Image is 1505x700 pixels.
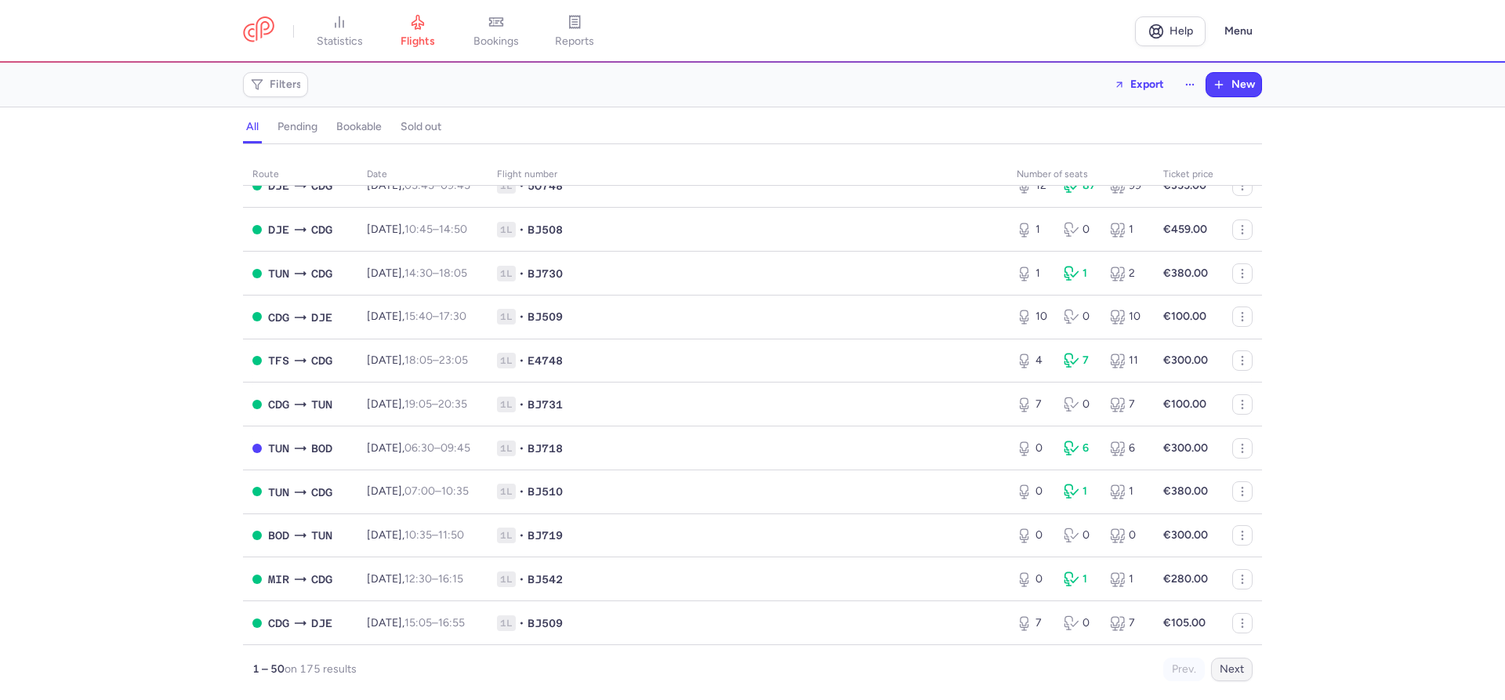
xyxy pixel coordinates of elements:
[404,441,470,455] span: –
[1231,78,1255,91] span: New
[497,266,516,281] span: 1L
[367,223,467,236] span: [DATE],
[367,267,467,280] span: [DATE],
[404,310,466,323] span: –
[1163,441,1208,455] strong: €300.00
[497,441,516,456] span: 1L
[277,120,317,134] h4: pending
[311,615,332,632] span: DJE
[404,528,464,542] span: –
[1163,616,1206,629] strong: €105.00
[1130,78,1164,90] span: Export
[438,616,465,629] time: 16:55
[1017,441,1051,456] div: 0
[438,572,463,586] time: 16:15
[488,163,1007,187] th: Flight number
[497,222,516,238] span: 1L
[367,616,465,629] span: [DATE],
[270,78,302,91] span: Filters
[1064,571,1098,587] div: 1
[438,528,464,542] time: 11:50
[497,309,516,325] span: 1L
[404,441,434,455] time: 06:30
[528,266,563,281] span: BJ730
[1017,484,1051,499] div: 0
[497,397,516,412] span: 1L
[379,14,457,49] a: flights
[519,309,524,325] span: •
[528,353,563,368] span: E4748
[1110,571,1144,587] div: 1
[1104,72,1174,97] button: Export
[439,354,468,367] time: 23:05
[367,397,467,411] span: [DATE],
[268,396,289,413] span: CDG
[404,616,432,629] time: 15:05
[311,527,332,544] span: TUN
[246,120,259,134] h4: all
[1170,25,1193,37] span: Help
[1163,310,1206,323] strong: €100.00
[367,572,463,586] span: [DATE],
[311,440,332,457] span: BOD
[519,615,524,631] span: •
[367,528,464,542] span: [DATE],
[357,163,488,187] th: date
[401,120,441,134] h4: sold out
[528,441,563,456] span: BJ718
[519,484,524,499] span: •
[519,441,524,456] span: •
[439,223,467,236] time: 14:50
[528,222,563,238] span: BJ508
[404,310,433,323] time: 15:40
[404,267,467,280] span: –
[311,571,332,588] span: CDG
[1110,353,1144,368] div: 11
[1064,615,1098,631] div: 0
[311,309,332,326] span: DJE
[1163,658,1205,681] button: Prev.
[473,34,519,49] span: bookings
[404,223,433,236] time: 10:45
[1154,163,1223,187] th: Ticket price
[252,662,285,676] strong: 1 – 50
[1064,353,1098,368] div: 7
[1211,658,1253,681] button: Next
[1064,484,1098,499] div: 1
[404,223,467,236] span: –
[317,34,363,49] span: statistics
[367,484,469,498] span: [DATE],
[268,615,289,632] span: CDG
[1017,397,1051,412] div: 7
[1064,528,1098,543] div: 0
[336,120,382,134] h4: bookable
[519,571,524,587] span: •
[1215,16,1262,46] button: Menu
[311,484,332,501] span: CDG
[311,352,332,369] span: CDG
[311,221,332,238] span: CDG
[404,572,432,586] time: 12:30
[555,34,594,49] span: reports
[528,309,563,325] span: BJ509
[404,616,465,629] span: –
[438,397,467,411] time: 20:35
[519,222,524,238] span: •
[1017,571,1051,587] div: 0
[528,615,563,631] span: BJ509
[1110,309,1144,325] div: 10
[268,440,289,457] span: TUN
[268,221,289,238] span: DJE
[404,354,433,367] time: 18:05
[404,484,435,498] time: 07:00
[1135,16,1206,46] a: Help
[367,441,470,455] span: [DATE],
[243,163,357,187] th: route
[528,571,563,587] span: BJ542
[1163,354,1208,367] strong: €300.00
[1064,397,1098,412] div: 0
[1163,484,1208,498] strong: €380.00
[1007,163,1154,187] th: number of seats
[439,310,466,323] time: 17:30
[1110,615,1144,631] div: 7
